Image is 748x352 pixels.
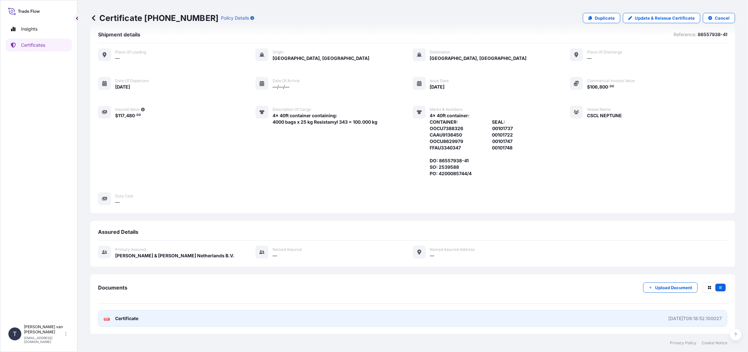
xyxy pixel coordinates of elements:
span: —/—/— [273,84,289,90]
span: Destination [430,50,451,55]
span: Certificate [115,315,138,322]
p: [EMAIL_ADDRESS][DOMAIN_NAME] [24,336,64,344]
span: Duty Cost [115,194,133,199]
span: $ [115,113,118,118]
span: Date of arrival [273,78,300,83]
p: [PERSON_NAME] van [PERSON_NAME] [24,324,64,335]
span: . [608,85,609,88]
text: PDF [105,318,109,320]
span: 117 [118,113,125,118]
span: , [598,85,599,89]
p: Cancel [715,15,730,21]
span: Issue Date [430,78,449,83]
span: — [587,55,592,62]
div: [DATE]T09:18:52.100027 [668,315,722,322]
span: — [430,252,434,259]
span: $ [587,85,590,89]
p: Insights [21,26,37,32]
span: Documents [98,284,127,291]
a: Privacy Policy [670,340,696,346]
span: 00 [610,85,614,88]
span: [DATE] [115,84,130,90]
span: Date of departure [115,78,149,83]
span: — [273,252,277,259]
p: Upload Document [655,284,692,291]
span: Insured Value [115,107,140,112]
span: , [125,113,126,118]
p: Policy Details [221,15,249,21]
span: Place of Loading [115,50,146,55]
span: 480 [126,113,135,118]
a: Cookie Notice [702,340,727,346]
a: Certificates [5,39,72,52]
span: Place of discharge [587,50,622,55]
a: PDFCertificate[DATE]T09:18:52.100027 [98,310,727,327]
span: 800 [599,85,608,89]
span: [DATE] [430,84,445,90]
span: — [115,55,120,62]
span: Named Assured Address [430,247,475,252]
span: [PERSON_NAME] & [PERSON_NAME] Netherlands B.V. [115,252,234,259]
span: Origin [273,50,284,55]
button: Cancel [703,13,735,23]
span: . [135,114,136,116]
span: [GEOGRAPHIC_DATA], [GEOGRAPHIC_DATA] [273,55,369,62]
a: Insights [5,23,72,35]
span: 00 [136,114,141,116]
span: Assured Details [98,229,138,235]
button: Upload Document [643,282,698,293]
p: Certificates [21,42,45,48]
span: Named Assured [273,247,302,252]
span: Vessel Name [587,107,611,112]
span: Commercial Invoice Value [587,78,635,83]
span: 4x 40ft container: CONTAINER: SEAL: OOCU7388326 00101737 CAAU9136450 00101722 OOCU8629979 0010174... [430,112,515,177]
p: Certificate [PHONE_NUMBER] [90,13,218,23]
span: Primary assured [115,247,146,252]
span: T [13,331,17,337]
a: Duplicate [583,13,620,23]
span: 106 [590,85,598,89]
p: Update & Reissue Certificate [635,15,695,21]
span: Description of cargo [273,107,311,112]
a: Update & Reissue Certificate [623,13,700,23]
span: — [115,199,120,205]
span: CSCL NEPTUNE [587,112,622,119]
span: Marks & Numbers [430,107,463,112]
span: 4x 40ft container containing: 4000 bags x 25 kg Resistamyl 343 = 100.000 kg [273,112,377,125]
p: Duplicate [595,15,615,21]
span: [GEOGRAPHIC_DATA], [GEOGRAPHIC_DATA] [430,55,527,62]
